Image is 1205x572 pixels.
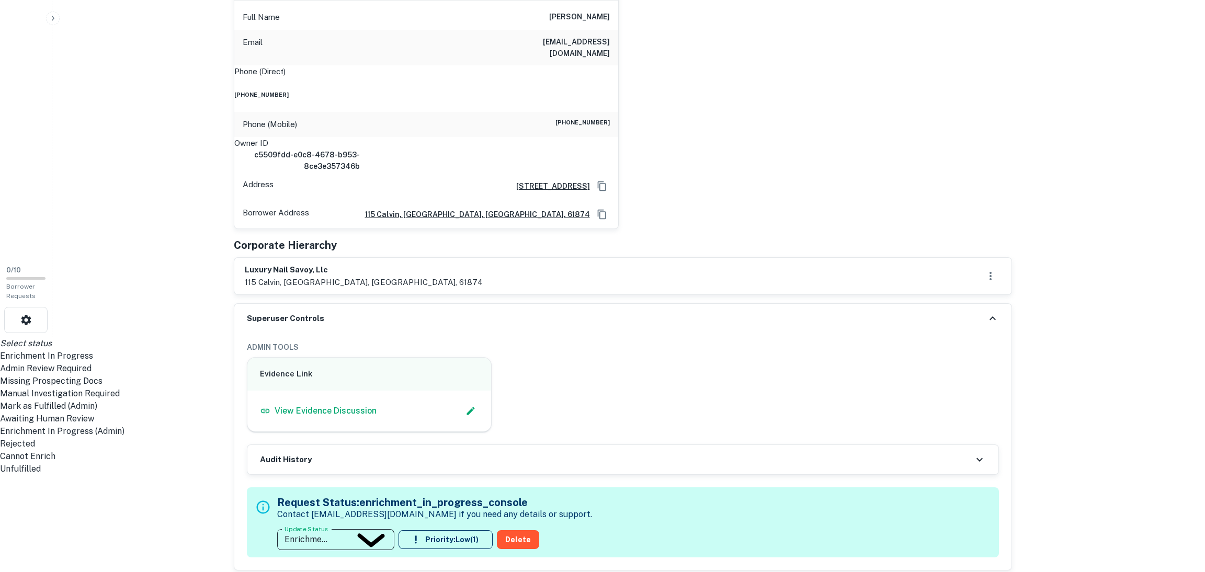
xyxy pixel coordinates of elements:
[234,237,337,253] h5: Corporate Hierarchy
[275,405,377,417] p: View Evidence Discussion
[245,264,483,276] h6: luxury nail savoy, llc
[549,11,610,24] h6: [PERSON_NAME]
[243,118,297,131] p: Phone (Mobile)
[463,403,479,419] button: Edit Slack Link
[277,525,348,554] div: Enrichment In Progress
[6,266,21,274] span: 0 / 10
[594,178,610,194] button: Copy Address
[594,207,610,222] button: Copy Address
[277,508,592,521] p: Contact [EMAIL_ADDRESS][DOMAIN_NAME] if you need any details or support.
[285,524,328,533] label: Update Status
[234,137,618,150] p: Owner ID
[399,530,493,549] button: Priority:Low(1)
[243,178,274,194] p: Address
[260,368,479,380] h6: Evidence Link
[234,65,286,78] p: Phone (Direct)
[6,283,36,300] span: Borrower Requests
[245,276,483,289] p: 115 calvin, [GEOGRAPHIC_DATA], [GEOGRAPHIC_DATA], 61874
[1153,488,1205,539] iframe: Chat Widget
[497,530,539,549] button: Delete
[555,118,610,131] h6: [PHONE_NUMBER]
[243,207,309,222] p: Borrower Address
[247,341,999,353] h6: ADMIN TOOLS
[484,36,610,59] h6: [EMAIL_ADDRESS][DOMAIN_NAME]
[260,454,312,466] h6: Audit History
[234,90,618,99] h6: [PHONE_NUMBER]
[508,180,590,192] h6: [STREET_ADDRESS]
[234,149,360,172] h6: c5509fdd-e0c8-4678-b953-8ce3e357346b
[243,36,263,59] p: Email
[277,495,592,510] h5: Request Status: enrichment_in_progress_console
[357,209,590,220] h6: 115 calvin, [GEOGRAPHIC_DATA], [GEOGRAPHIC_DATA], 61874
[243,11,280,24] p: Full Name
[247,313,324,325] h6: Superuser Controls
